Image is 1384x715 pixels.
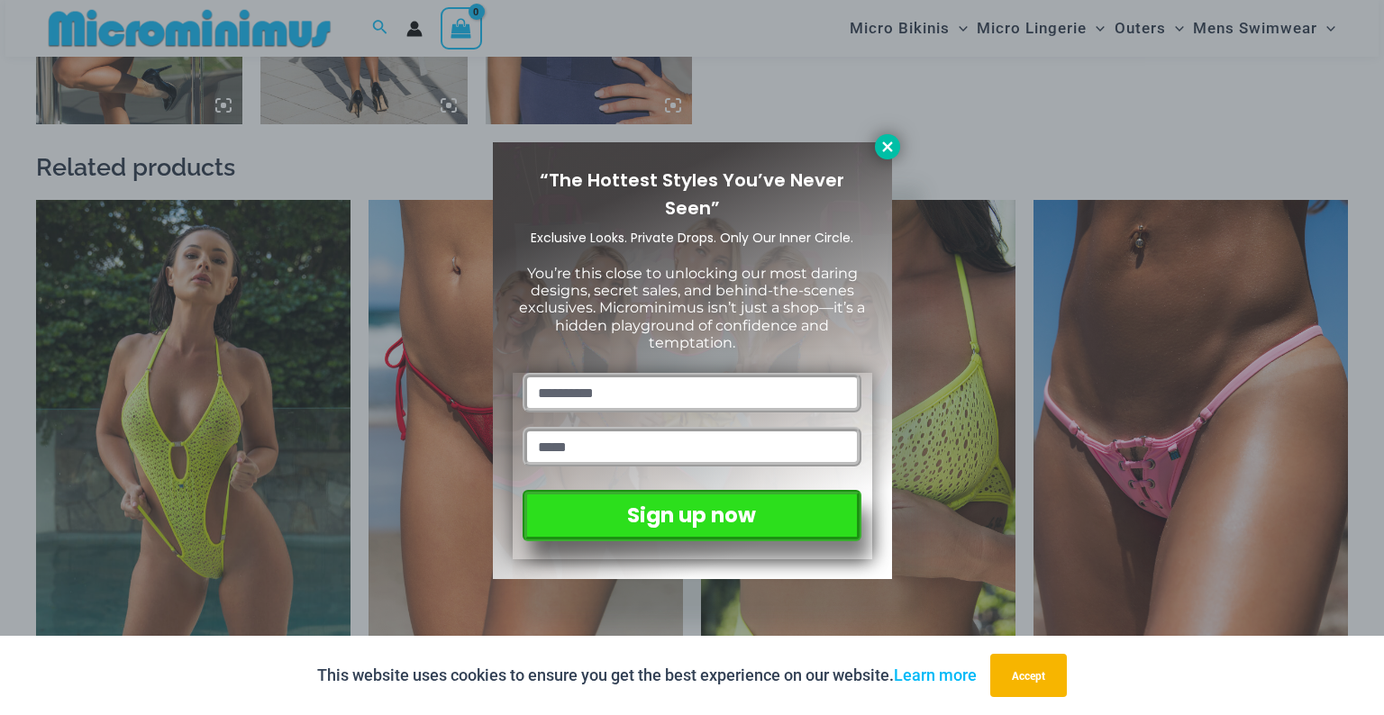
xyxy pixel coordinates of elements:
[531,229,853,247] span: Exclusive Looks. Private Drops. Only Our Inner Circle.
[894,665,977,684] a: Learn more
[990,654,1067,697] button: Accept
[523,490,860,541] button: Sign up now
[317,662,977,689] p: This website uses cookies to ensure you get the best experience on our website.
[875,134,900,159] button: Close
[540,167,844,221] span: “The Hottest Styles You’ve Never Seen”
[519,265,865,351] span: You’re this close to unlocking our most daring designs, secret sales, and behind-the-scenes exclu...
